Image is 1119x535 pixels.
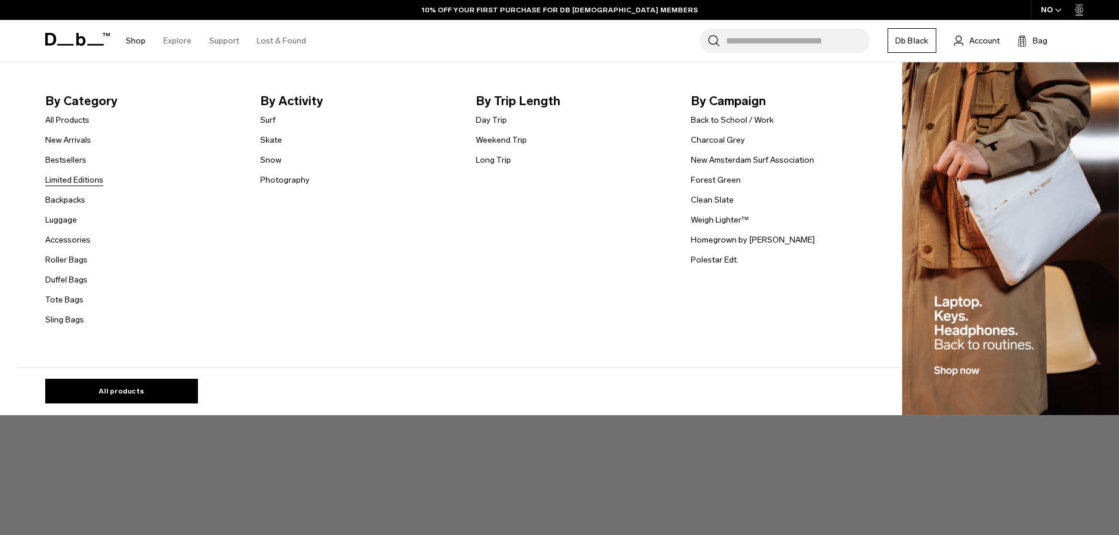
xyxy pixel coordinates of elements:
a: Photography [260,174,310,186]
a: Snow [260,154,281,166]
button: Bag [1017,33,1047,48]
span: Account [969,35,1000,47]
a: All products [45,379,198,403]
a: Support [209,20,239,62]
span: By Activity [260,92,457,110]
a: Long Trip [476,154,511,166]
a: Skate [260,134,282,146]
a: Explore [163,20,191,62]
a: Surf [260,114,275,126]
a: Account [954,33,1000,48]
a: Homegrown by [PERSON_NAME] [691,234,815,246]
a: All Products [45,114,89,126]
a: Weekend Trip [476,134,527,146]
a: Forest Green [691,174,741,186]
a: Backpacks [45,194,85,206]
span: By Category [45,92,242,110]
a: Tote Bags [45,294,83,306]
a: Clean Slate [691,194,734,206]
a: Limited Editions [45,174,103,186]
a: Bestsellers [45,154,86,166]
span: Bag [1033,35,1047,47]
a: Duffel Bags [45,274,88,286]
a: New Arrivals [45,134,91,146]
a: 10% OFF YOUR FIRST PURCHASE FOR DB [DEMOGRAPHIC_DATA] MEMBERS [422,5,698,15]
a: New Amsterdam Surf Association [691,154,814,166]
a: Db Black [888,28,936,53]
a: Luggage [45,214,77,226]
a: Day Trip [476,114,507,126]
a: Roller Bags [45,254,88,266]
a: Lost & Found [257,20,306,62]
span: By Campaign [691,92,888,110]
a: Weigh Lighter™ [691,214,749,226]
a: Accessories [45,234,90,246]
span: By Trip Length [476,92,673,110]
a: Polestar Edt. [691,254,738,266]
a: Sling Bags [45,314,84,326]
a: Shop [126,20,146,62]
a: Back to School / Work [691,114,774,126]
nav: Main Navigation [117,20,315,62]
a: Charcoal Grey [691,134,745,146]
